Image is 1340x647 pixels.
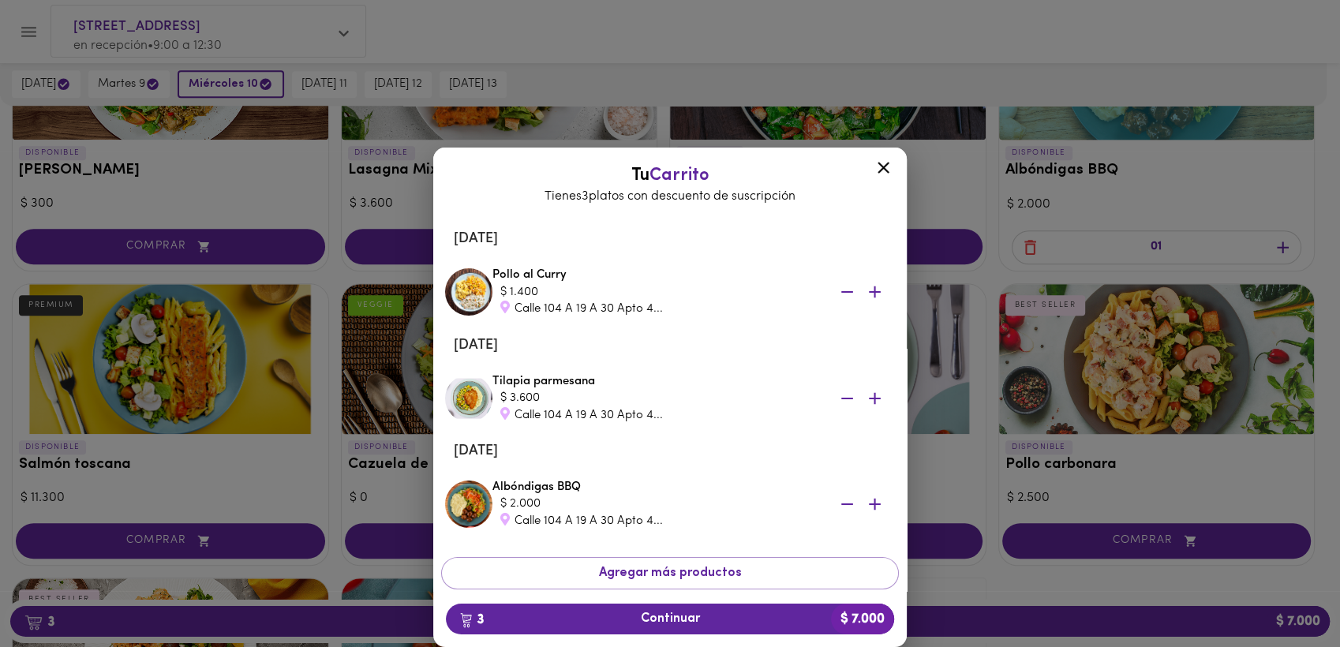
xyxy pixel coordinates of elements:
[441,432,899,470] li: [DATE]
[441,327,899,365] li: [DATE]
[445,268,492,316] img: Pollo al Curry
[500,496,816,512] div: $ 2.000
[455,566,885,581] span: Agregar más productos
[449,188,891,206] p: Tienes 3 platos con descuento de suscripción
[445,375,492,422] img: Tilapia parmesana
[500,407,816,424] div: Calle 104 A 19 A 30 Apto 4...
[500,513,816,529] div: Calle 104 A 19 A 30 Apto 4...
[441,557,899,589] button: Agregar más productos
[449,163,891,206] div: Tu
[500,301,816,317] div: Calle 104 A 19 A 30 Apto 4...
[459,611,881,626] span: Continuar
[500,284,816,301] div: $ 1.400
[445,481,492,528] img: Albóndigas BBQ
[446,604,894,634] button: 3Continuar$ 7.000
[1248,555,1324,631] iframe: Messagebird Livechat Widget
[460,612,472,628] img: cart.png
[451,609,493,630] b: 3
[492,267,895,317] div: Pollo al Curry
[492,479,895,529] div: Albóndigas BBQ
[441,220,899,258] li: [DATE]
[500,390,816,406] div: $ 3.600
[649,166,709,185] span: Carrito
[831,604,894,634] b: $ 7.000
[492,373,895,424] div: Tilapia parmesana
